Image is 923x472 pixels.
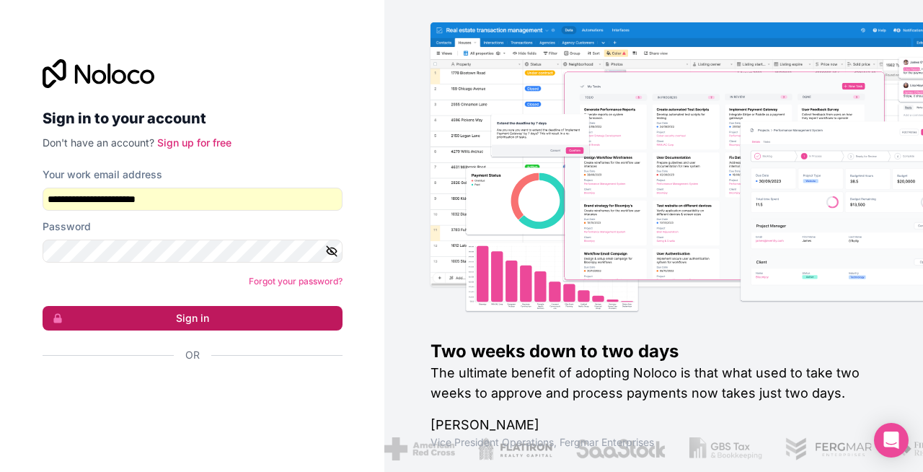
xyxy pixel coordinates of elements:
h1: Vice President Operations , Fergmar Enterprises [430,435,877,450]
h1: Two weeks down to two days [430,340,877,363]
img: /assets/american-red-cross-BAupjrZR.png [384,437,454,460]
h2: Sign in to your account [43,105,343,131]
h1: [PERSON_NAME] [430,415,877,435]
input: Password [43,240,343,263]
span: Or [185,348,200,362]
a: Forgot your password? [249,276,343,287]
input: Email address [43,188,343,211]
label: Password [43,219,91,234]
div: Open Intercom Messenger [874,423,909,458]
iframe: Sign in with Google Button [35,378,338,410]
h2: The ultimate benefit of adopting Noloco is that what used to take two weeks to approve and proces... [430,363,877,403]
label: Your work email address [43,167,162,182]
button: Sign in [43,306,343,331]
span: Don't have an account? [43,136,154,149]
a: Sign up for free [157,136,231,149]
